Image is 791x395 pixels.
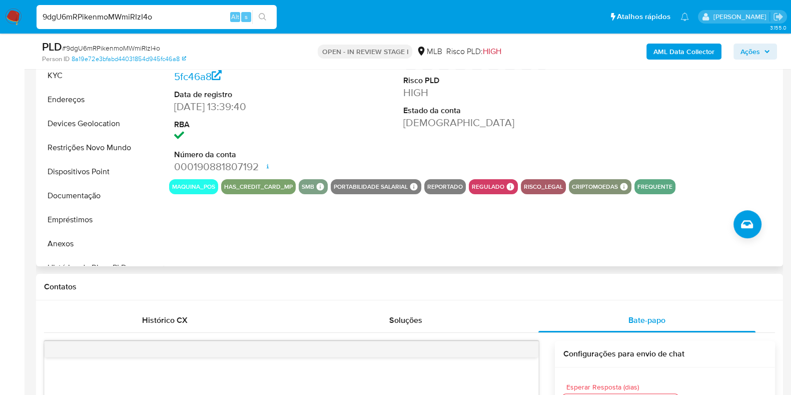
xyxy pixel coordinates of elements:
p: OPEN - IN REVIEW STAGE I [318,45,412,59]
button: Anexos [39,232,164,256]
b: Person ID [42,55,70,64]
span: Atalhos rápidos [617,12,670,22]
b: PLD [42,39,62,55]
dd: 000190881807192 [174,160,317,174]
span: Bate-papo [628,314,665,326]
a: 8a19e72e3bfabd44031854d945fc46a8 [72,55,186,64]
button: Dispositivos Point [39,160,164,184]
b: AML Data Collector [653,44,714,60]
span: Histórico CX [142,314,188,326]
button: Portabilidade Salarial [334,185,408,189]
button: Ações [733,44,777,60]
h3: Configurações para envio de chat [563,349,767,359]
button: Empréstimos [39,208,164,232]
button: risco_legal [524,185,563,189]
dt: Estado da conta [403,105,546,116]
button: Restrições Novo Mundo [39,136,164,160]
dd: [DEMOGRAPHIC_DATA] [403,116,546,130]
button: KYC [39,64,164,88]
div: MLB [416,46,442,57]
a: Sair [773,12,783,22]
input: Pesquise usuários ou casos... [37,11,277,24]
span: Soluções [389,314,422,326]
button: Documentação [39,184,164,208]
dt: Data de registro [174,89,317,100]
h1: Contatos [44,282,775,292]
span: # 9dgU6mRPikenmoMWmiRIzI4o [62,43,160,53]
button: regulado [472,185,504,189]
button: frequente [637,185,672,189]
span: Alt [231,12,239,22]
span: Ações [740,44,760,60]
button: Endereços [39,88,164,112]
a: Notificações [680,13,689,21]
button: reportado [427,185,463,189]
button: criptomoedas [572,185,618,189]
button: Devices Geolocation [39,112,164,136]
p: vitoria.caldeira@mercadolivre.com [713,12,769,22]
span: HIGH [482,46,501,57]
dd: [DATE] 13:39:40 [174,100,317,114]
button: smb [302,185,314,189]
button: AML Data Collector [646,44,721,60]
button: maquina_pos [172,185,215,189]
dt: Número da conta [174,149,317,160]
span: Esperar Resposta (dias) [566,383,681,391]
button: has_credit_card_mp [224,185,293,189]
dt: RBA [174,119,317,130]
span: Risco PLD: [446,46,501,57]
a: 8a19e72e3bfabd44031854d945fc46a8 [174,55,315,84]
span: 3.155.0 [769,24,786,32]
span: s [245,12,248,22]
dd: HIGH [403,86,546,100]
button: search-icon [252,10,273,24]
dt: Risco PLD [403,75,546,86]
button: Histórico de Risco PLD [39,256,164,280]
